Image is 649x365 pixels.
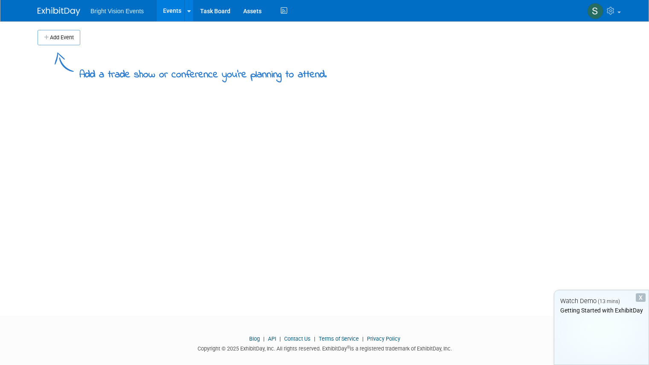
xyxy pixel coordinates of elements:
[360,336,366,342] span: |
[636,293,646,302] div: Dismiss
[38,30,80,45] button: Add Event
[90,8,144,15] span: Bright Vision Events
[587,3,603,19] img: Sarah Shirley
[261,336,267,342] span: |
[268,336,276,342] a: API
[38,7,80,16] img: ExhibitDay
[319,336,359,342] a: Terms of Service
[554,306,649,315] div: Getting Started with ExhibitDay
[312,336,317,342] span: |
[347,345,350,350] sup: ®
[277,336,283,342] span: |
[554,297,649,306] div: Watch Demo
[367,336,400,342] a: Privacy Policy
[598,298,620,304] span: (13 mins)
[284,336,311,342] a: Contact Us
[79,61,327,82] div: Add a trade show or conference you're planning to attend.
[249,336,260,342] a: Blog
